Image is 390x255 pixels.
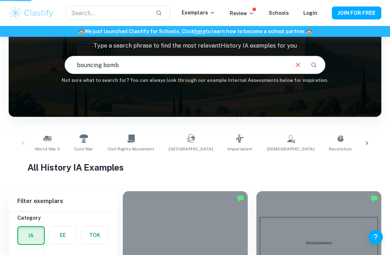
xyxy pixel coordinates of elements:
h6: Filter exemplars [9,191,117,211]
h6: Not sure what to search for? You can always look through our example Internal Assessments below f... [9,77,381,84]
input: Search... [66,6,150,20]
span: 🏫 [78,28,84,34]
p: Review [230,9,254,17]
a: here [194,28,205,34]
button: Search [308,59,320,71]
span: 🏫 [306,28,312,34]
input: E.g. Nazi Germany, atomic bomb, USA politics... [65,55,288,75]
a: Login [303,10,317,16]
button: TOK [81,227,108,244]
h1: All History IA Examples [27,161,363,174]
h6: We just launched Clastify for Schools. Click to learn how to become a school partner. [1,27,389,35]
span: Civil Rights Movement [108,146,154,152]
a: Schools [269,10,289,16]
p: Type a search phrase to find the most relevant History IA examples for you [9,41,381,50]
img: Clastify logo [9,6,55,20]
button: Help and Feedback [368,230,383,244]
p: Exemplars [182,9,215,17]
button: EE [49,227,76,244]
h6: Category [17,214,108,222]
span: Imperialism [227,146,252,152]
span: Revolution [329,146,352,152]
span: [GEOGRAPHIC_DATA] [169,146,213,152]
span: World War II [35,146,60,152]
button: Clear [291,58,305,72]
span: Cold War [74,146,93,152]
button: IA [18,227,44,244]
img: Marked [370,195,378,202]
span: [DEMOGRAPHIC_DATA] [267,146,315,152]
img: Marked [237,195,244,202]
button: JOIN FOR FREE [332,6,381,19]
